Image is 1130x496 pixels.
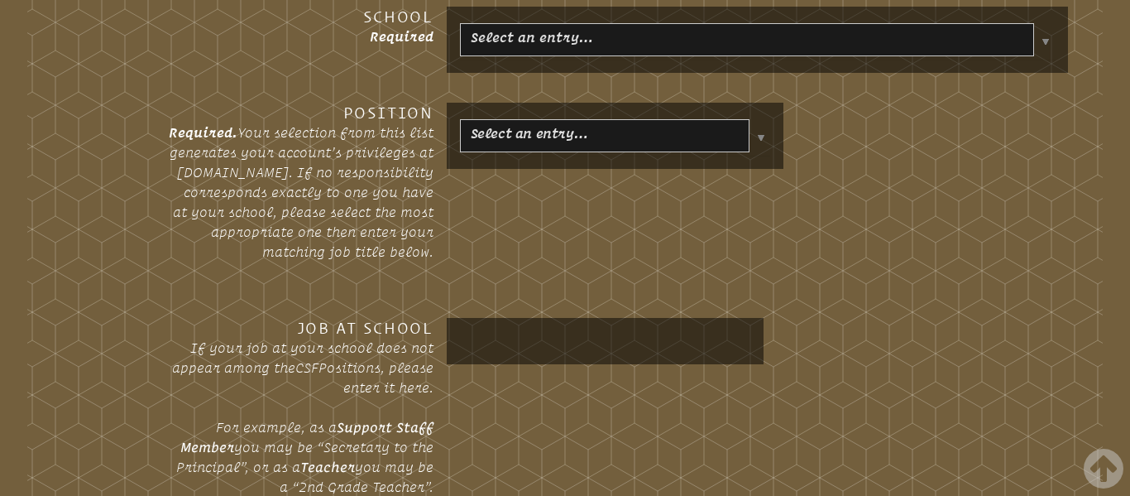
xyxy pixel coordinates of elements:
p: Your selection from this list generates your account’s privileges at [DOMAIN_NAME]. If no respons... [169,123,433,262]
h3: Job at School [169,318,433,338]
h3: School [169,7,433,26]
h3: Position [169,103,433,123]
span: CSF [295,360,318,375]
strong: Support Staff Member [180,420,433,455]
a: Select an entry… [464,24,593,51]
a: Select an entry… [464,120,588,147]
span: Required. [169,125,237,140]
span: Required [370,29,433,44]
strong: Teacher [300,460,355,474]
